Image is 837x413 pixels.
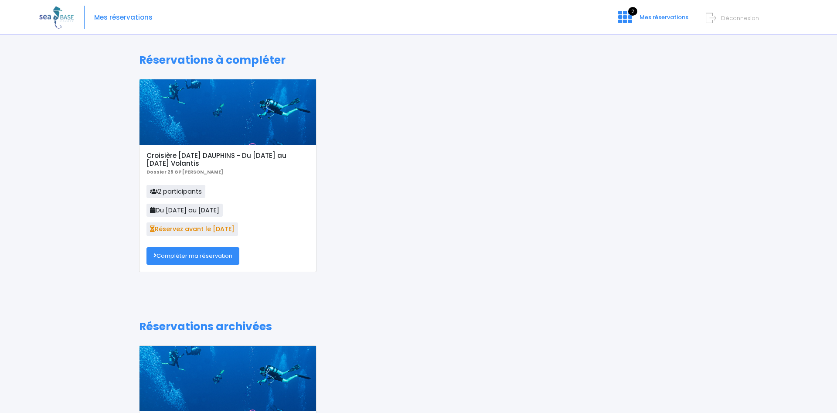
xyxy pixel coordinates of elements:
[611,16,694,24] a: 2 Mes réservations
[721,14,759,22] span: Déconnexion
[139,54,698,67] h1: Réservations à compléter
[146,222,238,236] span: Réservez avant le [DATE]
[146,204,223,217] span: Du [DATE] au [DATE]
[146,247,239,265] a: Compléter ma réservation
[146,185,205,198] span: 2 participants
[146,169,223,175] b: Dossier 25 GP [PERSON_NAME]
[146,152,309,167] h5: Croisière [DATE] DAUPHINS - Du [DATE] au [DATE] Volantis
[628,7,637,16] span: 2
[139,320,698,333] h1: Réservations archivées
[640,13,688,21] span: Mes réservations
